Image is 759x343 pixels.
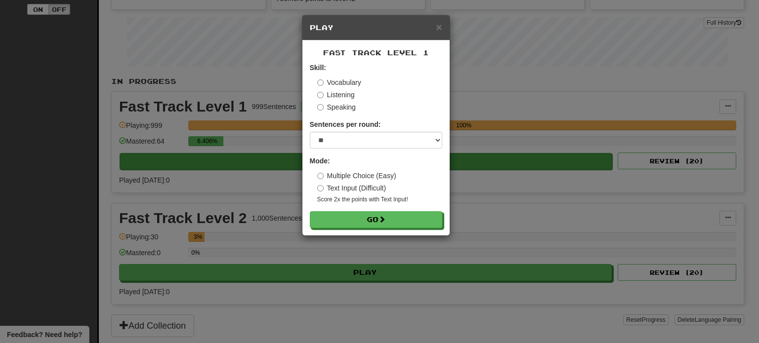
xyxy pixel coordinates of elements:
input: Vocabulary [317,79,324,86]
small: Score 2x the points with Text Input ! [317,195,442,204]
span: × [436,21,442,33]
input: Text Input (Difficult) [317,185,324,191]
input: Multiple Choice (Easy) [317,173,324,179]
label: Text Input (Difficult) [317,183,386,193]
strong: Mode: [310,157,330,165]
input: Listening [317,92,324,98]
label: Multiple Choice (Easy) [317,171,396,181]
label: Listening [317,90,355,100]
button: Close [436,22,442,32]
button: Go [310,211,442,228]
label: Sentences per round: [310,119,381,129]
strong: Skill: [310,64,326,72]
span: Fast Track Level 1 [323,48,429,57]
label: Speaking [317,102,356,112]
input: Speaking [317,104,324,111]
h5: Play [310,23,442,33]
label: Vocabulary [317,77,361,87]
